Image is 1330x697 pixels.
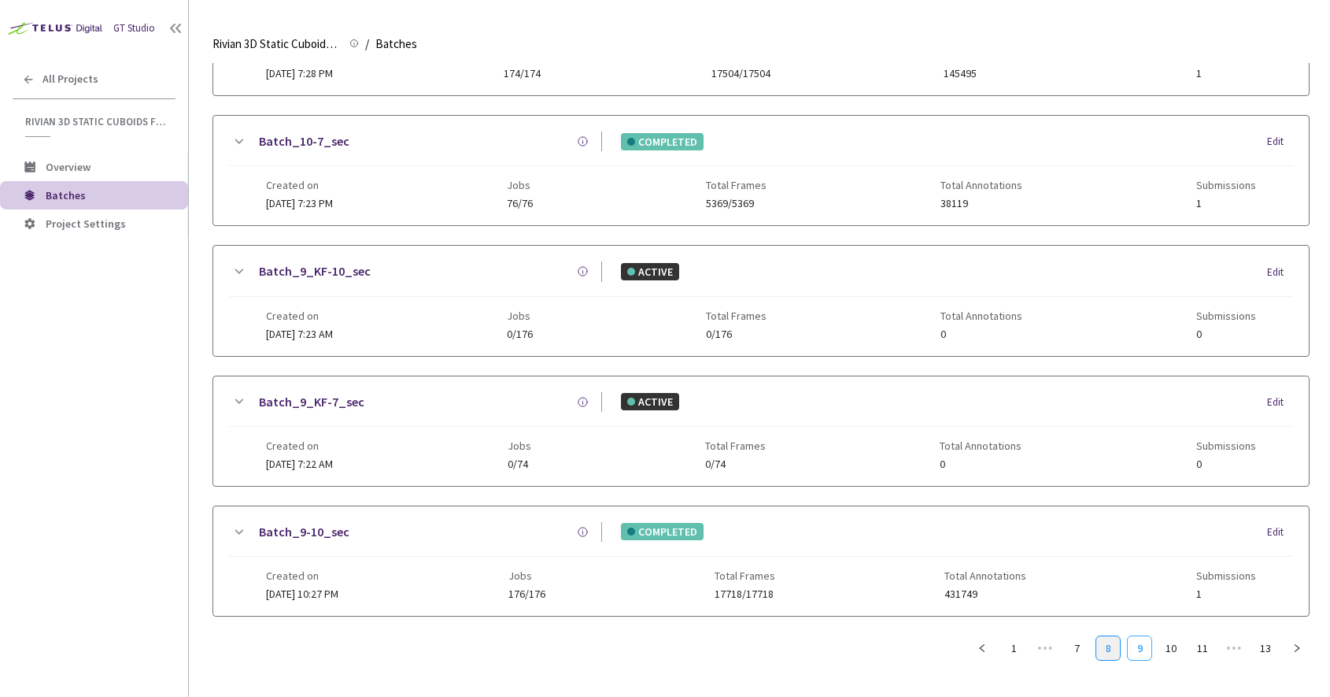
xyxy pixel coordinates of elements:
[212,35,340,54] span: Rivian 3D Static Cuboids fixed[2024-25]
[213,116,1309,225] div: Batch_10-7_secCOMPLETEDEditCreated on[DATE] 7:23 PMJobs76/76Total Frames5369/5369Total Annotation...
[1159,636,1183,660] a: 10
[705,458,766,470] span: 0/74
[1267,134,1293,150] div: Edit
[508,439,531,452] span: Jobs
[940,439,1022,452] span: Total Annotations
[1196,569,1256,582] span: Submissions
[970,636,995,661] button: left
[507,328,533,340] span: 0/176
[266,196,333,210] span: [DATE] 7:23 PM
[266,457,333,471] span: [DATE] 7:22 AM
[266,310,333,322] span: Created on
[25,115,166,128] span: Rivian 3D Static Cuboids fixed[2024-25]
[507,310,533,322] span: Jobs
[507,179,533,191] span: Jobs
[266,587,338,601] span: [DATE] 10:27 PM
[944,569,1026,582] span: Total Annotations
[1002,636,1025,660] a: 1
[706,198,767,209] span: 5369/5369
[1196,458,1256,470] span: 0
[715,569,775,582] span: Total Frames
[711,68,772,80] span: 17504/17504
[1196,179,1256,191] span: Submissions
[1033,636,1058,661] span: •••
[1196,68,1256,80] span: 1
[940,198,1022,209] span: 38119
[1267,525,1293,540] div: Edit
[1001,636,1026,661] li: 1
[1196,310,1256,322] span: Submissions
[970,636,995,661] li: Previous Page
[706,328,767,340] span: 0/176
[1292,643,1302,653] span: right
[259,261,371,281] a: Batch_9_KF-10_sec
[259,392,364,412] a: Batch_9_KF-7_sec
[1254,636,1277,660] a: 13
[715,588,775,600] span: 17718/17718
[1158,636,1184,661] li: 10
[1033,636,1058,661] li: Previous 5 Pages
[621,523,704,540] div: COMPLETED
[1196,439,1256,452] span: Submissions
[1190,636,1215,661] li: 11
[259,132,349,151] a: Batch_10-7_sec
[1284,636,1310,661] li: Next Page
[705,439,766,452] span: Total Frames
[706,310,767,322] span: Total Frames
[266,327,333,341] span: [DATE] 7:23 AM
[1267,395,1293,410] div: Edit
[1127,636,1152,661] li: 9
[213,506,1309,616] div: Batch_9-10_secCOMPLETEDEditCreated on[DATE] 10:27 PMJobs176/176Total Frames17718/17718Total Annot...
[46,160,91,174] span: Overview
[1221,636,1247,661] li: Next 5 Pages
[1128,636,1151,660] a: 9
[1196,588,1256,600] span: 1
[113,20,155,36] div: GT Studio
[213,376,1309,486] div: Batch_9_KF-7_secACTIVEEditCreated on[DATE] 7:22 AMJobs0/74Total Frames0/74Total Annotations0Submi...
[944,588,1026,600] span: 431749
[621,393,679,410] div: ACTIVE
[944,68,1025,80] span: 145495
[621,133,704,150] div: COMPLETED
[1221,636,1247,661] span: •••
[940,458,1022,470] span: 0
[1191,636,1214,660] a: 11
[1284,636,1310,661] button: right
[213,246,1309,355] div: Batch_9_KF-10_secACTIVEEditCreated on[DATE] 7:23 AMJobs0/176Total Frames0/176Total Annotations0Su...
[375,35,417,54] span: Batches
[508,569,545,582] span: Jobs
[266,569,338,582] span: Created on
[46,217,126,231] span: Project Settings
[507,198,533,209] span: 76/76
[706,179,767,191] span: Total Frames
[1096,636,1120,660] a: 8
[42,72,98,86] span: All Projects
[940,310,1022,322] span: Total Annotations
[1064,636,1089,661] li: 7
[1196,328,1256,340] span: 0
[1253,636,1278,661] li: 13
[266,439,333,452] span: Created on
[1065,636,1088,660] a: 7
[504,68,541,80] span: 174/174
[1095,636,1121,661] li: 8
[508,588,545,600] span: 176/176
[365,35,369,54] li: /
[508,458,531,470] span: 0/74
[621,263,679,280] div: ACTIVE
[259,522,349,542] a: Batch_9-10_sec
[1196,198,1256,209] span: 1
[266,179,333,191] span: Created on
[46,188,86,202] span: Batches
[940,179,1022,191] span: Total Annotations
[977,643,987,653] span: left
[940,328,1022,340] span: 0
[1267,265,1293,280] div: Edit
[266,66,333,80] span: [DATE] 7:28 PM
